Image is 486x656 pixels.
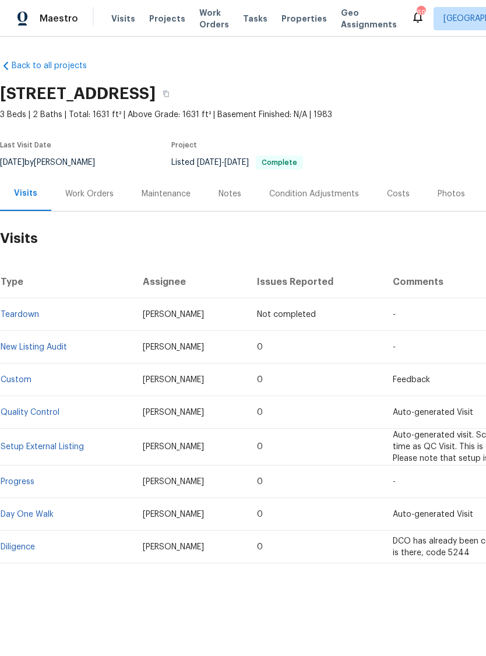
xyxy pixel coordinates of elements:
span: Visits [111,13,135,24]
span: Projects [149,13,185,24]
span: Properties [281,13,327,24]
span: 0 [257,443,263,451]
span: - [393,478,396,486]
span: 0 [257,408,263,417]
span: [DATE] [224,158,249,167]
th: Assignee [133,266,248,298]
div: Condition Adjustments [269,188,359,200]
span: Feedback [393,376,430,384]
span: 0 [257,478,263,486]
a: Teardown [1,311,39,319]
button: Copy Address [156,83,177,104]
span: 0 [257,543,263,551]
a: Custom [1,376,31,384]
span: Maestro [40,13,78,24]
span: [PERSON_NAME] [143,510,204,519]
th: Issues Reported [248,266,383,298]
span: Complete [257,159,302,166]
span: [PERSON_NAME] [143,443,204,451]
span: [PERSON_NAME] [143,376,204,384]
span: [PERSON_NAME] [143,543,204,551]
span: Auto-generated Visit [393,510,473,519]
span: - [393,343,396,351]
span: - [393,311,396,319]
span: Project [171,142,197,149]
div: Photos [438,188,465,200]
span: 0 [257,343,263,351]
span: Not completed [257,311,316,319]
a: New Listing Audit [1,343,67,351]
a: Progress [1,478,34,486]
span: [PERSON_NAME] [143,311,204,319]
span: [DATE] [197,158,221,167]
a: Day One Walk [1,510,54,519]
div: Visits [14,188,37,199]
div: Costs [387,188,410,200]
span: [PERSON_NAME] [143,478,204,486]
div: 69 [417,7,425,19]
span: [PERSON_NAME] [143,408,204,417]
span: Auto-generated Visit [393,408,473,417]
span: Tasks [243,15,267,23]
div: Work Orders [65,188,114,200]
span: [PERSON_NAME] [143,343,204,351]
span: - [197,158,249,167]
a: Diligence [1,543,35,551]
a: Quality Control [1,408,59,417]
span: Listed [171,158,303,167]
span: 0 [257,376,263,384]
div: Notes [219,188,241,200]
span: 0 [257,510,263,519]
a: Setup External Listing [1,443,84,451]
span: Work Orders [199,7,229,30]
div: Maintenance [142,188,191,200]
span: Geo Assignments [341,7,397,30]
